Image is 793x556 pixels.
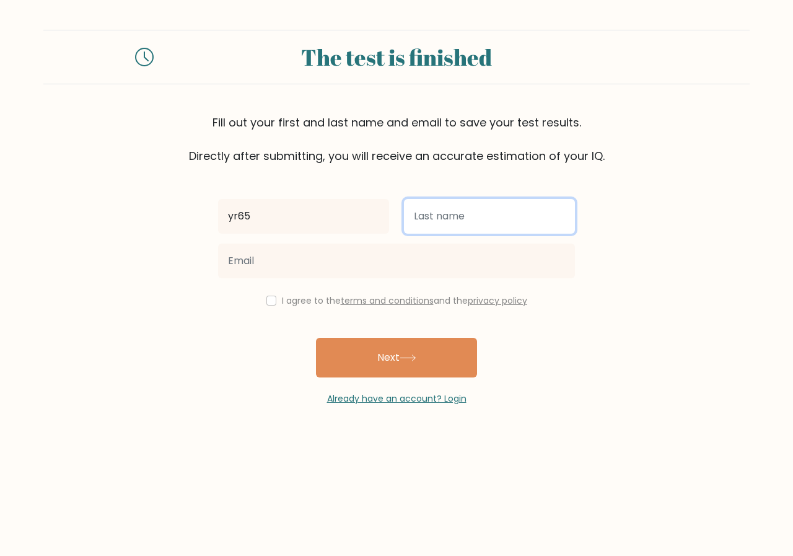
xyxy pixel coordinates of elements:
div: Fill out your first and last name and email to save your test results. Directly after submitting,... [43,114,750,164]
label: I agree to the and the [282,294,527,307]
input: Email [218,244,575,278]
button: Next [316,338,477,377]
div: The test is finished [169,40,624,74]
a: Already have an account? Login [327,392,467,405]
input: Last name [404,199,575,234]
a: terms and conditions [341,294,434,307]
input: First name [218,199,389,234]
a: privacy policy [468,294,527,307]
